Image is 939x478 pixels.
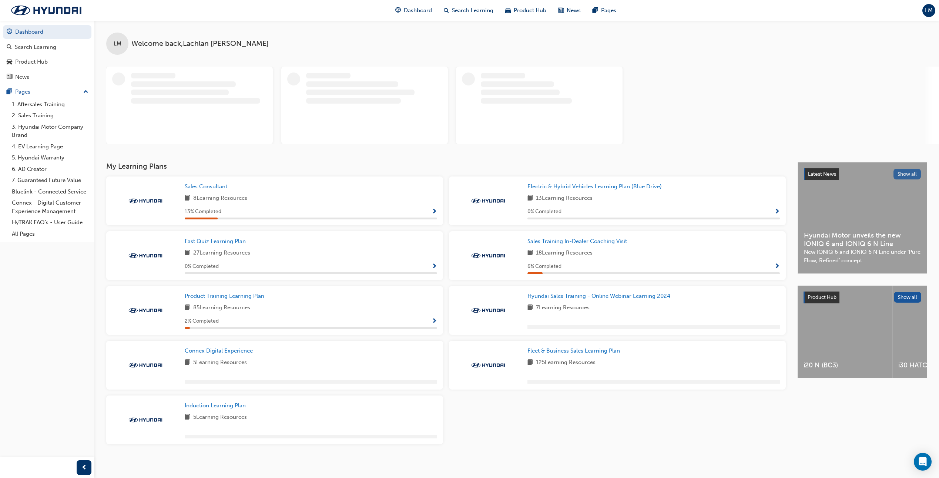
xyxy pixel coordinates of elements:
[536,303,590,313] span: 7 Learning Resources
[468,307,509,314] img: Trak
[9,110,91,121] a: 2. Sales Training
[3,24,91,85] button: DashboardSearch LearningProduct HubNews
[527,358,533,367] span: book-icon
[438,3,499,18] a: search-iconSearch Learning
[389,3,438,18] a: guage-iconDashboard
[7,89,12,95] span: pages-icon
[601,6,616,15] span: Pages
[432,209,437,215] span: Show Progress
[922,4,935,17] button: LM
[444,6,449,15] span: search-icon
[536,358,596,367] span: 125 Learning Resources
[432,318,437,325] span: Show Progress
[774,263,780,270] span: Show Progress
[3,85,91,99] button: Pages
[3,40,91,54] a: Search Learning
[527,183,662,190] span: Electric & Hybrid Vehicles Learning Plan (Blue Drive)
[106,162,786,171] h3: My Learning Plans
[808,294,836,300] span: Product Hub
[536,194,593,203] span: 13 Learning Resources
[527,194,533,203] span: book-icon
[7,74,12,81] span: news-icon
[404,6,432,15] span: Dashboard
[468,361,509,369] img: Trak
[15,43,56,51] div: Search Learning
[185,182,230,191] a: Sales Consultant
[558,6,564,15] span: news-icon
[774,209,780,215] span: Show Progress
[185,292,267,300] a: Product Training Learning Plan
[131,40,269,48] span: Welcome back , Lachlan [PERSON_NAME]
[193,194,247,203] span: 8 Learning Resources
[499,3,552,18] a: car-iconProduct Hub
[185,262,219,271] span: 0 % Completed
[527,292,673,300] a: Hyundai Sales Training - Online Webinar Learning 2024
[505,6,511,15] span: car-icon
[125,361,166,369] img: Trak
[9,175,91,186] a: 7. Guaranteed Future Value
[804,231,921,248] span: Hyundai Motor unveils the new IONIQ 6 and IONIQ 6 N Line
[914,453,932,471] div: Open Intercom Messenger
[527,262,561,271] span: 6 % Completed
[3,70,91,84] a: News
[185,194,190,203] span: book-icon
[527,238,627,245] span: Sales Training In-Dealer Coaching Visit
[9,99,91,110] a: 1. Aftersales Training
[193,358,247,367] span: 5 Learning Resources
[893,169,921,179] button: Show all
[432,263,437,270] span: Show Progress
[527,249,533,258] span: book-icon
[527,347,623,355] a: Fleet & Business Sales Learning Plan
[9,197,91,217] a: Connex - Digital Customer Experience Management
[185,347,253,354] span: Connex Digital Experience
[432,317,437,326] button: Show Progress
[9,186,91,198] a: Bluelink - Connected Service
[15,58,48,66] div: Product Hub
[7,59,12,65] span: car-icon
[7,44,12,51] span: search-icon
[9,164,91,175] a: 6. AD Creator
[527,293,670,299] span: Hyundai Sales Training - Online Webinar Learning 2024
[808,171,836,177] span: Latest News
[527,208,561,216] span: 0 % Completed
[193,413,247,422] span: 5 Learning Resources
[774,207,780,216] button: Show Progress
[894,292,922,303] button: Show all
[3,25,91,39] a: Dashboard
[81,463,87,472] span: prev-icon
[774,262,780,271] button: Show Progress
[15,88,30,96] div: Pages
[527,237,630,246] a: Sales Training In-Dealer Coaching Visit
[185,358,190,367] span: book-icon
[9,228,91,240] a: All Pages
[527,303,533,313] span: book-icon
[185,317,219,326] span: 2 % Completed
[185,183,227,190] span: Sales Consultant
[587,3,622,18] a: pages-iconPages
[125,252,166,259] img: Trak
[185,293,264,299] span: Product Training Learning Plan
[4,3,89,18] img: Trak
[804,168,921,180] a: Latest NewsShow all
[193,249,250,258] span: 27 Learning Resources
[125,307,166,314] img: Trak
[15,73,29,81] div: News
[452,6,493,15] span: Search Learning
[527,182,665,191] a: Electric & Hybrid Vehicles Learning Plan (Blue Drive)
[593,6,598,15] span: pages-icon
[514,6,546,15] span: Product Hub
[536,249,593,258] span: 18 Learning Resources
[798,286,892,378] a: i20 N (BC3)
[567,6,581,15] span: News
[527,347,620,354] span: Fleet & Business Sales Learning Plan
[185,401,249,410] a: Induction Learning Plan
[125,416,166,424] img: Trak
[185,208,221,216] span: 13 % Completed
[185,237,249,246] a: Fast Quiz Learning Plan
[125,197,166,205] img: Trak
[7,29,12,36] span: guage-icon
[468,252,509,259] img: Trak
[804,292,921,303] a: Product HubShow all
[185,347,256,355] a: Connex Digital Experience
